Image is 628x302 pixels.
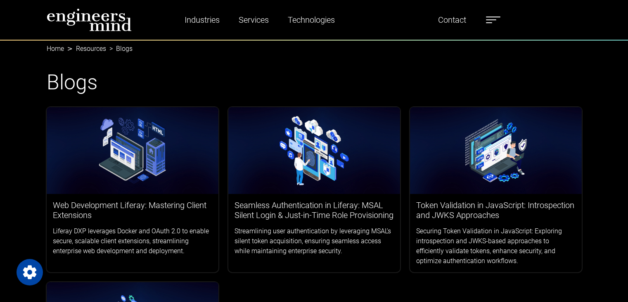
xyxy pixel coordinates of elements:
a: Industries [181,10,223,29]
p: Liferay DXP leverages Docker and OAuth 2.0 to enable secure, scalable client extensions, streamli... [53,226,212,256]
h3: Seamless Authentication in Liferay: MSAL Silent Login & Just-in-Time Role Provisioning [235,200,394,220]
img: logos [228,107,400,194]
p: Streamlining user authentication by leveraging MSAL’s silent token acquisition, ensuring seamless... [235,226,394,256]
a: Token Validation in JavaScript: Introspection and JWKS ApproachesSecuring Token Validation in Jav... [410,146,582,272]
h1: Blogs [47,70,582,95]
h3: Token Validation in JavaScript: Introspection and JWKS Approaches [416,200,576,220]
a: Resources [76,45,106,53]
a: Services [235,10,272,29]
nav: breadcrumb [47,40,582,50]
a: Seamless Authentication in Liferay: MSAL Silent Login & Just-in-Time Role ProvisioningStreamlinin... [228,146,400,262]
p: Securing Token Validation in JavaScript: Exploring introspection and JWKS-based approaches to eff... [416,226,576,266]
img: logos [47,107,218,194]
img: logo [47,8,132,31]
a: Home [47,45,64,53]
a: Technologies [284,10,338,29]
a: Contact [435,10,469,29]
img: logos [410,107,582,194]
a: Web Development Liferay: Mastering Client ExtensionsLiferay DXP leverages Docker and OAuth 2.0 to... [47,146,218,262]
li: Blogs [106,44,133,54]
h3: Web Development Liferay: Mastering Client Extensions [53,200,212,220]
